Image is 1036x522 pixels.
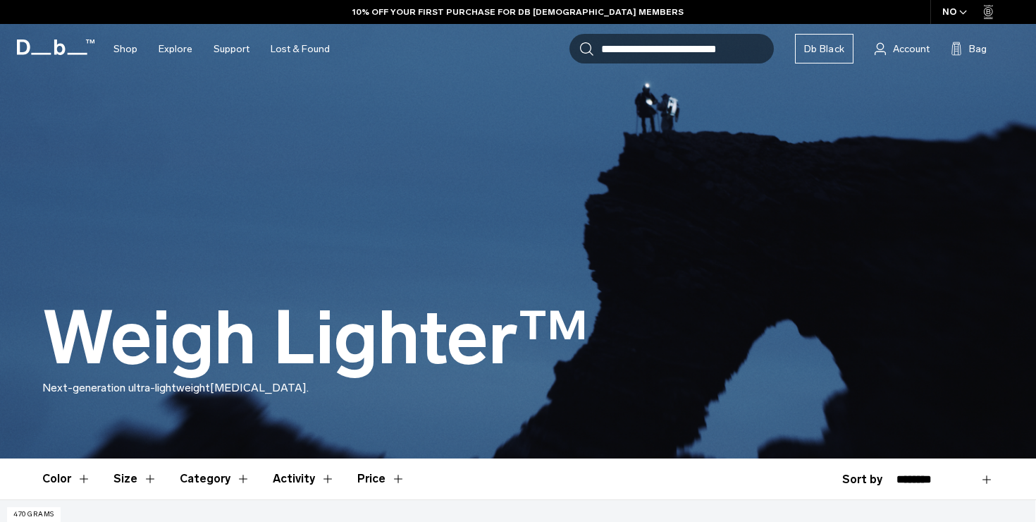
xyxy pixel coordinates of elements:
[210,381,309,394] span: [MEDICAL_DATA].
[42,298,588,380] h1: Weigh Lighter™
[893,42,930,56] span: Account
[795,34,853,63] a: Db Black
[875,40,930,57] a: Account
[7,507,61,522] p: 470 grams
[273,459,335,499] button: Toggle Filter
[969,42,987,56] span: Bag
[113,459,157,499] button: Toggle Filter
[271,24,330,74] a: Lost & Found
[103,24,340,74] nav: Main Navigation
[159,24,192,74] a: Explore
[357,459,405,499] button: Toggle Price
[42,459,91,499] button: Toggle Filter
[214,24,249,74] a: Support
[352,6,684,18] a: 10% OFF YOUR FIRST PURCHASE FOR DB [DEMOGRAPHIC_DATA] MEMBERS
[951,40,987,57] button: Bag
[42,381,210,394] span: Next-generation ultra-lightweight
[180,459,250,499] button: Toggle Filter
[113,24,137,74] a: Shop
